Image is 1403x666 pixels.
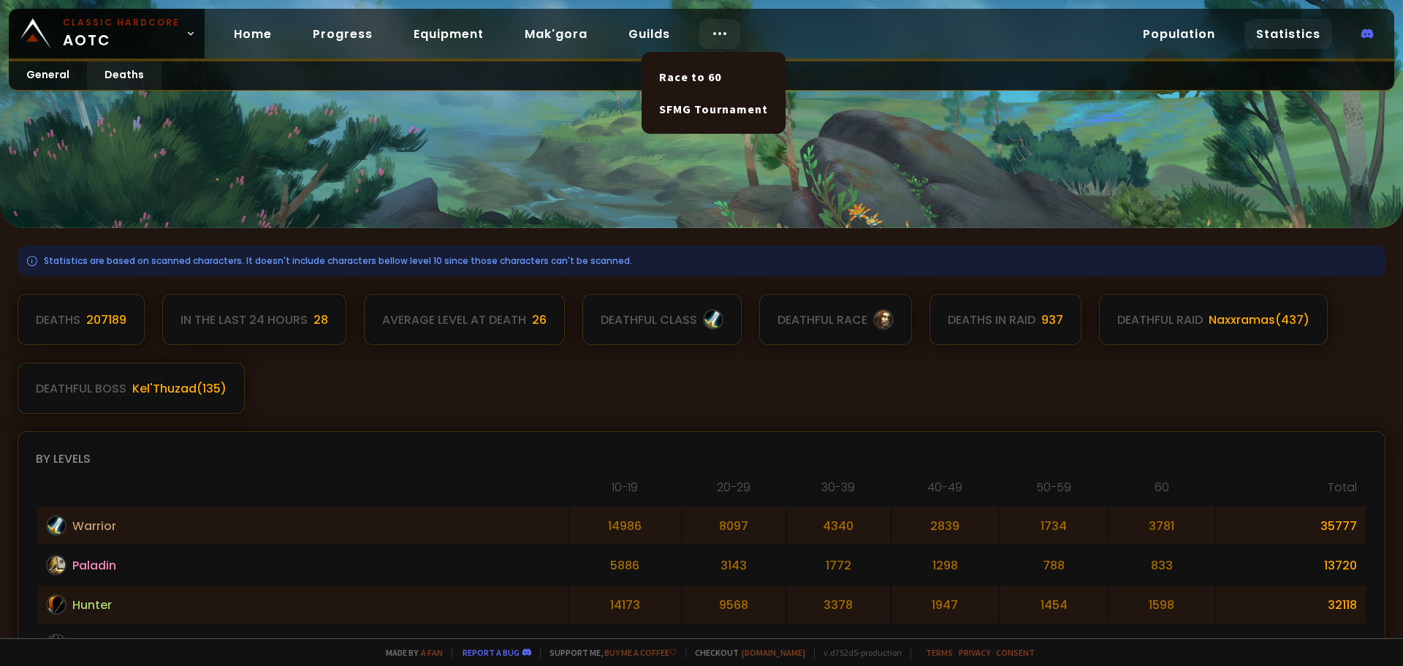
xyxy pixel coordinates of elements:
td: 8097 [683,507,786,545]
td: 14173 [569,586,681,624]
a: Privacy [959,647,990,658]
a: Equipment [402,19,495,49]
div: Deaths in raid [948,311,1035,329]
td: 2839 [891,507,999,545]
a: Home [222,19,284,49]
td: 35777 [1216,507,1366,545]
a: Classic HardcoreAOTC [9,9,205,58]
td: 13720 [1216,546,1366,584]
td: 4340 [787,507,890,545]
td: 2314 [1109,625,1214,663]
span: Rogue [72,635,110,654]
div: deathful raid [1117,311,1203,329]
td: 5886 [569,546,681,584]
td: 1734 [1000,507,1108,545]
a: Population [1131,19,1227,49]
td: 1298 [891,546,999,584]
div: 207189 [86,311,126,329]
div: 26 [532,311,547,329]
td: 1454 [1000,586,1108,624]
div: By levels [36,450,1367,468]
td: 3781 [1109,507,1214,545]
td: 1772 [787,546,890,584]
th: 60 [1109,478,1214,505]
th: 20-29 [683,478,786,505]
div: Statistics are based on scanned characters. It doesn't include characters bellow level 10 since t... [18,246,1385,276]
th: Total [1216,478,1366,505]
th: 50-59 [1000,478,1108,505]
span: Hunter [72,596,112,614]
span: Warrior [72,517,116,535]
div: deathful boss [36,379,126,398]
span: Support me, [540,647,677,658]
a: a fan [421,647,443,658]
th: 30-39 [787,478,890,505]
a: Deaths [87,61,161,90]
a: Terms [926,647,953,658]
td: 2019 [891,625,999,663]
a: General [9,61,87,90]
div: Naxxramas ( 437 ) [1209,311,1309,329]
div: deathful race [777,311,867,329]
td: 3143 [683,546,786,584]
td: 26524 [1216,625,1366,663]
a: Guilds [617,19,682,49]
a: Race to 60 [650,61,777,93]
div: Kel'Thuzad ( 135 ) [132,379,227,398]
td: 9568 [683,586,786,624]
div: Average level at death [382,311,526,329]
td: 32118 [1216,586,1366,624]
td: 1947 [891,586,999,624]
span: Paladin [72,556,116,575]
div: In the last 24 hours [180,311,308,329]
div: 28 [313,311,328,329]
a: Buy me a coffee [604,647,677,658]
span: v. d752d5 - production [814,647,902,658]
small: Classic Hardcore [63,16,180,29]
th: 40-49 [891,478,999,505]
div: deathful class [601,311,697,329]
a: [DOMAIN_NAME] [742,647,805,658]
td: 788 [1000,546,1108,584]
td: 1624 [1000,625,1108,663]
th: 10-19 [569,478,681,505]
a: Consent [996,647,1035,658]
a: Progress [301,19,384,49]
td: 5458 [683,625,786,663]
td: 833 [1109,546,1214,584]
a: Mak'gora [513,19,599,49]
td: 1598 [1109,586,1214,624]
td: 12137 [569,625,681,663]
span: Checkout [685,647,805,658]
td: 2972 [787,625,890,663]
span: AOTC [63,16,180,51]
span: Made by [377,647,443,658]
a: SFMG Tournament [650,93,777,125]
td: 14986 [569,507,681,545]
td: 3378 [787,586,890,624]
a: Report a bug [463,647,520,658]
div: 937 [1041,311,1063,329]
div: Deaths [36,311,80,329]
a: Statistics [1244,19,1332,49]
